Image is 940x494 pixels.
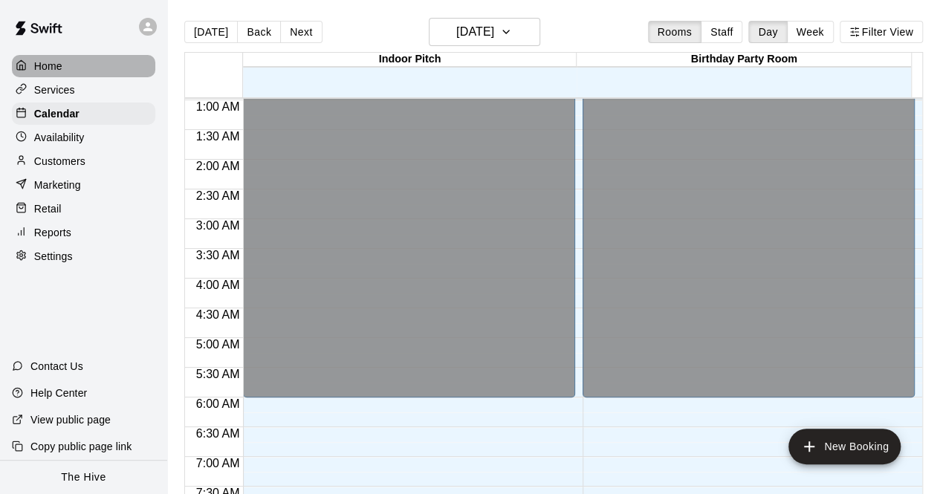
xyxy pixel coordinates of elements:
a: Reports [12,221,155,244]
p: Retail [34,201,62,216]
p: Customers [34,154,85,169]
div: Birthday Party Room [577,53,911,67]
p: Availability [34,130,85,145]
div: 12:00 AM – 6:00 AM: Closed [243,41,575,397]
button: Staff [701,21,743,43]
span: 2:00 AM [192,160,244,172]
span: 4:00 AM [192,279,244,291]
p: Help Center [30,386,87,400]
div: Indoor Pitch [243,53,577,67]
span: 2:30 AM [192,189,244,202]
button: add [788,429,901,464]
span: 3:00 AM [192,219,244,232]
p: Contact Us [30,359,83,374]
p: Reports [34,225,71,240]
button: Rooms [648,21,701,43]
span: 5:00 AM [192,338,244,351]
a: Retail [12,198,155,220]
div: Closed [247,51,571,403]
button: Back [237,21,281,43]
span: 6:30 AM [192,427,244,440]
a: Calendar [12,103,155,125]
p: View public page [30,412,111,427]
p: Copy public page link [30,439,132,454]
p: Services [34,82,75,97]
span: 4:30 AM [192,308,244,321]
button: Week [787,21,834,43]
span: 3:30 AM [192,249,244,261]
p: Marketing [34,178,81,192]
a: Home [12,55,155,77]
button: [DATE] [429,18,540,46]
button: Next [280,21,322,43]
p: Settings [34,249,73,264]
button: Day [748,21,787,43]
h6: [DATE] [456,22,494,42]
span: 7:00 AM [192,457,244,469]
a: Availability [12,126,155,149]
button: Filter View [840,21,923,43]
a: Customers [12,150,155,172]
a: Marketing [12,174,155,196]
div: Closed [587,51,910,403]
p: The Hive [61,469,106,485]
span: 1:30 AM [192,130,244,143]
div: 12:00 AM – 6:00 AM: Closed [583,41,915,397]
span: 1:00 AM [192,100,244,113]
span: 5:30 AM [192,368,244,380]
span: 6:00 AM [192,397,244,410]
p: Calendar [34,106,80,121]
a: Services [12,79,155,101]
p: Home [34,59,62,74]
a: Settings [12,245,155,267]
button: [DATE] [184,21,238,43]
